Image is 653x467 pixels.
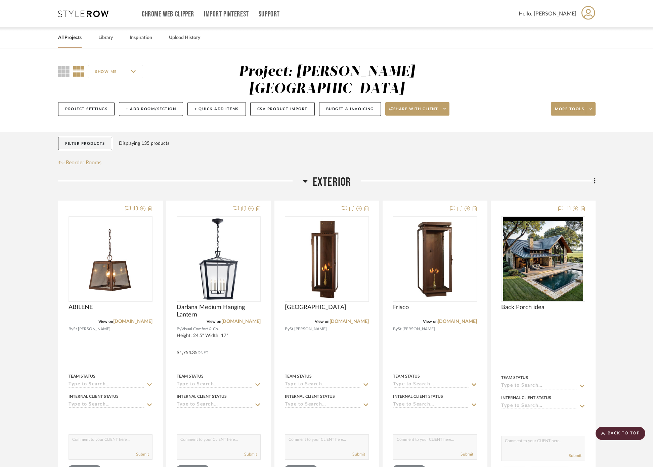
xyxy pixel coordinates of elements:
div: Internal Client Status [285,393,335,399]
span: ABILENE [69,304,93,311]
img: ABILENE [75,217,146,301]
div: Internal Client Status [393,393,443,399]
div: Team Status [177,373,204,379]
input: Type to Search… [285,402,361,408]
button: Submit [244,451,257,457]
span: Hello, [PERSON_NAME] [519,10,576,18]
a: [DOMAIN_NAME] [438,319,477,324]
button: Share with client [385,102,450,116]
div: Team Status [501,375,528,381]
span: By [177,326,181,332]
img: Frisco [409,217,460,301]
div: Displaying 135 products [119,137,169,150]
input: Type to Search… [69,402,144,408]
span: Darlana Medium Hanging Lantern [177,304,261,319]
button: More tools [551,102,596,116]
input: Type to Search… [501,383,577,389]
span: View on [423,320,438,324]
button: Reorder Rooms [58,159,101,167]
div: Internal Client Status [501,395,551,401]
scroll-to-top-button: BACK TO TOP [596,427,645,440]
button: Filter Products [58,137,112,151]
span: St [PERSON_NAME] [398,326,435,332]
a: [DOMAIN_NAME] [221,319,261,324]
div: Internal Client Status [177,393,227,399]
div: Team Status [393,373,420,379]
span: St [PERSON_NAME] [73,326,111,332]
span: View on [207,320,221,324]
img: Fifth Avenue [308,217,346,301]
img: Darlana Medium Hanging Lantern [177,218,260,300]
div: 0 [285,217,368,301]
div: Project: [PERSON_NAME][GEOGRAPHIC_DATA] [239,65,415,96]
span: By [393,326,398,332]
input: Type to Search… [501,403,577,410]
button: + Add Room/Section [119,102,183,116]
span: By [285,326,290,332]
span: Visual Comfort & Co. [181,326,219,332]
a: Chrome Web Clipper [142,11,194,17]
input: Type to Search… [177,402,253,408]
a: All Projects [58,33,82,42]
button: Submit [136,451,149,457]
button: Budget & Invoicing [319,102,381,116]
a: Support [259,11,280,17]
button: Submit [352,451,365,457]
input: Type to Search… [393,382,469,388]
div: Team Status [69,373,95,379]
button: + Quick Add Items [187,102,246,116]
input: Type to Search… [393,402,469,408]
a: Inspiration [130,33,152,42]
input: Type to Search… [177,382,253,388]
span: View on [315,320,330,324]
span: St [PERSON_NAME] [290,326,327,332]
span: Share with client [389,107,438,117]
span: Frisco [393,304,409,311]
span: Reorder Rooms [66,159,101,167]
button: Project Settings [58,102,115,116]
div: Internal Client Status [69,393,119,399]
span: View on [98,320,113,324]
span: Exterior [313,175,351,189]
a: Upload History [169,33,200,42]
span: By [69,326,73,332]
a: Import Pinterest [204,11,249,17]
a: Library [98,33,113,42]
button: CSV Product Import [250,102,315,116]
span: [GEOGRAPHIC_DATA] [285,304,346,311]
a: [DOMAIN_NAME] [330,319,369,324]
a: [DOMAIN_NAME] [113,319,153,324]
span: More tools [555,107,584,117]
button: Submit [569,453,581,459]
input: Type to Search… [69,382,144,388]
button: Submit [461,451,473,457]
img: Back Porch idea [503,217,583,301]
div: Team Status [285,373,312,379]
input: Type to Search… [285,382,361,388]
span: Back Porch idea [501,304,545,311]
